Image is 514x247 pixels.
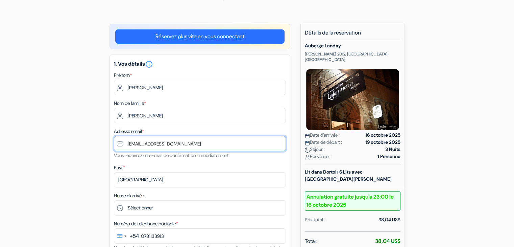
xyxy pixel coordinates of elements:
[115,29,285,44] a: Réservez plus vite en vous connectant
[305,139,342,146] span: Date de départ :
[305,51,400,62] p: [PERSON_NAME] 2012, [GEOGRAPHIC_DATA], [GEOGRAPHIC_DATA]
[385,146,400,153] strong: 3 Nuits
[305,169,392,182] b: Lit dans Dortoir 6 Lits avec [GEOGRAPHIC_DATA][PERSON_NAME]
[114,108,286,123] input: Entrer le nom de famille
[114,128,144,135] label: Adresse email
[130,232,139,240] div: +54
[114,152,229,158] small: Vous recevrez un e-mail de confirmation immédiatement
[365,139,400,146] strong: 19 octobre 2025
[305,43,400,49] h5: Auberge Landay
[114,192,144,199] label: Heure d'arrivée
[114,229,139,243] button: Change country, selected Argentina (+54)
[305,216,325,223] div: Prix total :
[305,132,340,139] span: Date d'arrivée :
[114,72,132,79] label: Prénom
[375,238,400,245] strong: 38,04 US$
[305,148,310,153] img: moon.svg
[114,220,178,227] label: Numéro de telephone portable
[114,80,286,95] input: Entrez votre prénom
[114,60,286,68] h5: 1. Vos détails
[305,191,400,211] b: Annulation gratuite jusqu'a 23:00 le 16 octobre 2025
[305,155,310,160] img: user_icon.svg
[114,136,286,151] input: Entrer adresse e-mail
[305,237,317,245] span: Total:
[305,153,331,160] span: Personne :
[365,132,400,139] strong: 16 octobre 2025
[378,216,400,223] div: 38,04 US$
[377,153,400,160] strong: 1 Personne
[305,29,400,40] h5: Détails de la réservation
[305,140,310,145] img: calendar.svg
[305,133,310,138] img: calendar.svg
[114,100,146,107] label: Nom de famille
[114,228,286,244] input: 9 11 2345-6789
[145,60,153,67] a: error_outline
[305,146,325,153] span: Séjour :
[114,164,125,171] label: Pays
[145,60,153,68] i: error_outline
